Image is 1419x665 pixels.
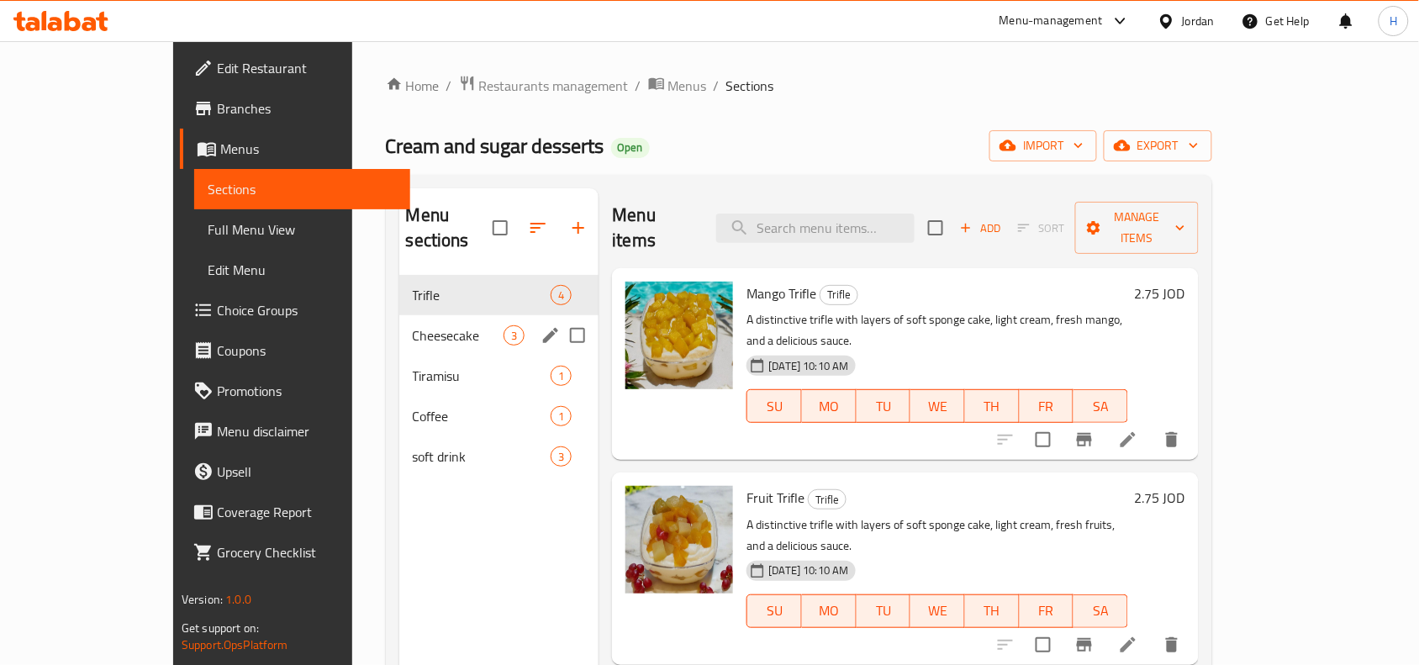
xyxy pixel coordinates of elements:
button: delete [1152,625,1192,665]
span: Edit Restaurant [217,58,397,78]
div: Trifle [820,285,858,305]
span: Select section [918,210,953,245]
span: Select to update [1026,422,1061,457]
span: 3 [551,449,571,465]
button: TU [857,594,911,628]
a: Sections [194,169,410,209]
span: [DATE] 10:10 AM [762,358,855,374]
span: Branches [217,98,397,119]
button: export [1104,130,1212,161]
button: TU [857,389,911,423]
div: items [551,285,572,305]
span: 1 [551,409,571,425]
span: Upsell [217,462,397,482]
h2: Menu items [612,203,696,253]
button: delete [1152,420,1192,460]
span: export [1117,135,1199,156]
div: items [551,366,572,386]
a: Home [386,76,440,96]
span: Edit Menu [208,260,397,280]
a: Upsell [180,451,410,492]
a: Coverage Report [180,492,410,532]
span: SA [1080,599,1121,623]
span: Menus [220,139,397,159]
span: Coffee [413,406,551,426]
span: SU [754,599,795,623]
button: TH [965,594,1020,628]
button: SU [746,594,802,628]
span: TH [972,599,1013,623]
span: SA [1080,394,1121,419]
h6: 2.75 JOD [1135,282,1185,305]
span: import [1003,135,1084,156]
a: Menu disclaimer [180,411,410,451]
button: Branch-specific-item [1064,420,1105,460]
button: Branch-specific-item [1064,625,1105,665]
p: A distinctive trifle with layers of soft sponge cake, light cream, fresh fruits, and a delicious ... [746,515,1128,557]
a: Branches [180,88,410,129]
button: FR [1020,594,1074,628]
input: search [716,214,915,243]
span: Select to update [1026,627,1061,662]
span: Fruit Trifle [746,485,804,510]
span: FR [1026,599,1068,623]
nav: Menu sections [399,268,599,483]
div: Coffee1 [399,396,599,436]
span: Choice Groups [217,300,397,320]
div: Jordan [1182,12,1215,30]
div: Tiramisu1 [399,356,599,396]
a: Edit Restaurant [180,48,410,88]
a: Edit menu item [1118,635,1138,655]
span: Open [611,140,650,155]
div: Trifle [808,489,847,509]
div: items [504,325,525,346]
span: Add item [953,215,1007,241]
button: Add [953,215,1007,241]
span: Sort sections [518,208,558,248]
a: Promotions [180,371,410,411]
span: WE [917,394,958,419]
a: Support.OpsPlatform [182,634,288,656]
span: Promotions [217,381,397,401]
p: A distinctive trifle with layers of soft sponge cake, light cream, fresh mango, and a delicious s... [746,309,1128,351]
span: 1 [551,368,571,384]
span: Coupons [217,340,397,361]
li: / [714,76,720,96]
span: Cream and sugar desserts [386,127,604,165]
button: MO [802,594,857,628]
span: soft drink [413,446,551,467]
span: Grocery Checklist [217,542,397,562]
span: TH [972,394,1013,419]
a: Restaurants management [459,75,629,97]
span: H [1390,12,1397,30]
div: items [551,406,572,426]
span: Menus [668,76,707,96]
a: Menus [180,129,410,169]
button: WE [910,594,965,628]
span: Mango Trifle [746,281,816,306]
div: items [551,446,572,467]
span: Select all sections [483,210,518,245]
span: Sections [208,179,397,199]
span: Cheesecake [413,325,504,346]
img: Fruit Trifle [625,486,733,594]
button: FR [1020,389,1074,423]
span: Restaurants management [479,76,629,96]
span: MO [809,394,850,419]
button: import [989,130,1097,161]
span: [DATE] 10:10 AM [762,562,855,578]
span: MO [809,599,850,623]
button: SA [1073,389,1128,423]
span: Menu disclaimer [217,421,397,441]
a: Edit Menu [194,250,410,290]
a: Menus [648,75,707,97]
span: Full Menu View [208,219,397,240]
span: Coverage Report [217,502,397,522]
span: 4 [551,288,571,303]
div: Menu-management [1000,11,1103,31]
a: Choice Groups [180,290,410,330]
div: Open [611,138,650,158]
span: Select section first [1007,215,1075,241]
span: FR [1026,394,1068,419]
